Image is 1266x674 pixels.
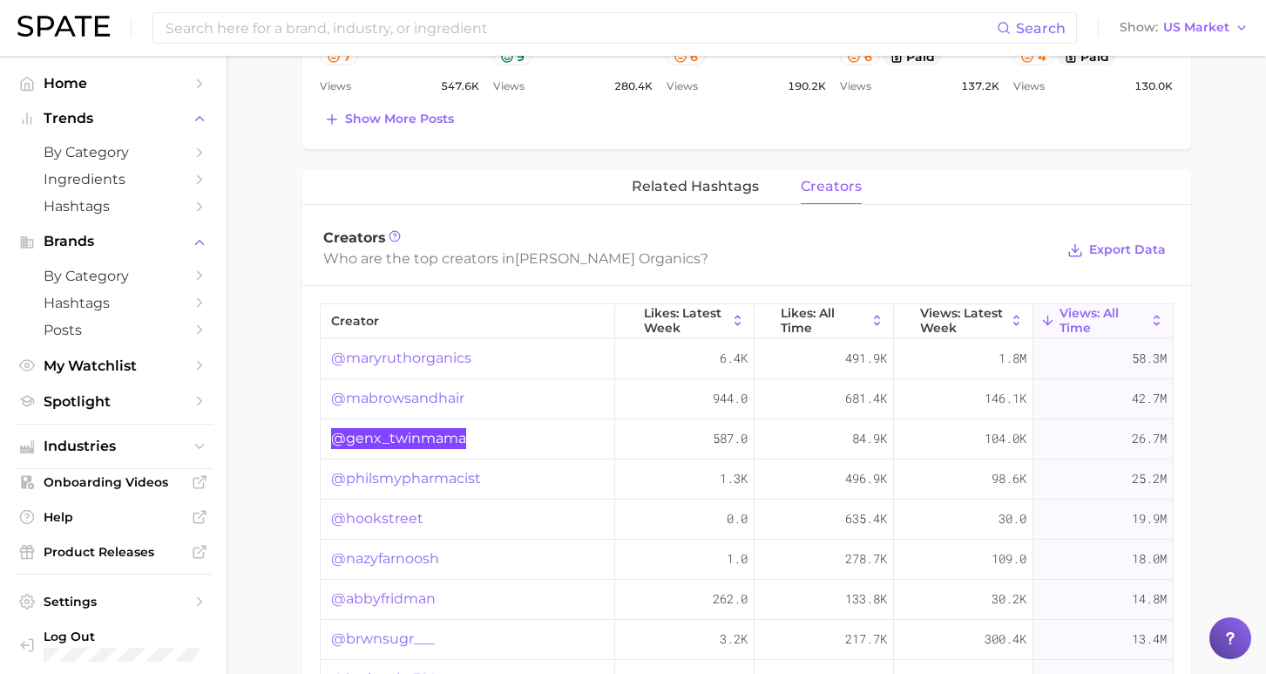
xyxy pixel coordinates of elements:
span: 98.6k [992,468,1026,489]
button: ShowUS Market [1115,17,1253,39]
span: Hashtags [44,295,183,311]
button: Views: All Time [1033,304,1173,338]
a: Ingredients [14,166,213,193]
span: Export Data [1089,242,1166,257]
a: Onboarding Videos [14,469,213,495]
a: Hashtags [14,193,213,220]
span: 19.9m [1132,508,1167,529]
span: 1.8m [999,348,1026,369]
span: 681.4k [845,388,887,409]
span: related hashtags [632,179,759,194]
span: [PERSON_NAME] organics [515,250,701,267]
span: 496.9k [845,468,887,489]
a: @maryruthorganics [331,348,471,369]
a: Spotlight [14,388,213,415]
span: Settings [44,594,183,609]
span: Likes: Latest Week [644,306,727,334]
span: Trends [44,111,183,126]
span: 30.2k [992,589,1026,609]
div: Who are the top creators in ? [323,247,1055,270]
span: 14.8m [1132,589,1167,609]
span: 944.0 [713,388,748,409]
span: Search [1016,20,1066,37]
span: Home [44,75,183,92]
span: 25.2m [1132,468,1167,489]
span: by Category [44,268,183,284]
span: 146.1k [985,388,1026,409]
span: Views: Latest Week [920,306,1006,334]
button: 6 [667,47,706,65]
span: 13.4m [1132,629,1167,650]
a: by Category [14,262,213,289]
span: 635.4k [845,508,887,529]
a: @philsmypharmacist [331,468,481,489]
span: 278.7k [845,548,887,569]
span: 217.7k [845,629,887,650]
button: Likes: All Time [755,304,894,338]
a: Hashtags [14,289,213,317]
span: 300.4k [985,629,1026,650]
a: Posts [14,317,213,344]
button: paid [883,47,943,65]
a: My Watchlist [14,352,213,379]
button: Trends [14,106,213,132]
span: 109.0 [992,548,1026,569]
span: Posts [44,322,183,338]
span: 6.4k [720,348,748,369]
span: Views [320,76,351,97]
span: Views [493,76,525,97]
button: Show more posts [320,107,458,132]
button: 4 [1013,47,1053,65]
span: Ingredients [44,171,183,187]
span: 1.3k [720,468,748,489]
span: Creators [323,229,386,246]
span: 587.0 [713,428,748,449]
span: Spotlight [44,393,183,410]
span: 190.2k [788,76,826,97]
span: 547.6k [441,76,479,97]
button: 6 [840,47,879,65]
button: Export Data [1063,238,1169,262]
a: @genx_twinmama [331,428,466,449]
img: SPATE [17,16,110,37]
span: creator [331,314,379,328]
span: 104.0k [985,428,1026,449]
button: 9 [493,47,532,65]
span: Views [1013,76,1045,97]
a: @abbyfridman [331,589,436,609]
a: Log out. Currently logged in with e-mail alyssa@spate.nyc. [14,623,213,667]
span: Likes: All Time [781,306,867,334]
span: 3.2k [720,629,748,650]
span: Log Out [44,629,199,644]
span: Views [667,76,698,97]
span: creators [801,179,862,194]
a: Settings [14,589,213,615]
a: @nazyfarnoosh [331,548,439,569]
span: 130.0k [1134,76,1173,97]
button: Likes: Latest Week [615,304,755,338]
span: Onboarding Videos [44,474,183,490]
button: Views: Latest Week [894,304,1033,338]
span: 42.7m [1132,388,1167,409]
button: paid [1057,47,1117,65]
span: US Market [1163,23,1229,32]
a: @hookstreet [331,508,423,529]
span: Help [44,509,183,525]
span: by Category [44,144,183,160]
span: 137.2k [961,76,999,97]
span: Show [1120,23,1158,32]
span: Hashtags [44,198,183,214]
input: Search here for a brand, industry, or ingredient [164,13,997,43]
a: Home [14,70,213,97]
button: 7 [320,47,359,65]
span: Views [840,76,871,97]
a: Help [14,504,213,530]
span: 26.7m [1132,428,1167,449]
span: 133.8k [845,589,887,609]
span: Industries [44,439,183,454]
span: 84.9k [852,428,887,449]
button: Brands [14,228,213,255]
span: 1.0 [727,548,748,569]
a: Product Releases [14,539,213,565]
span: 0.0 [727,508,748,529]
